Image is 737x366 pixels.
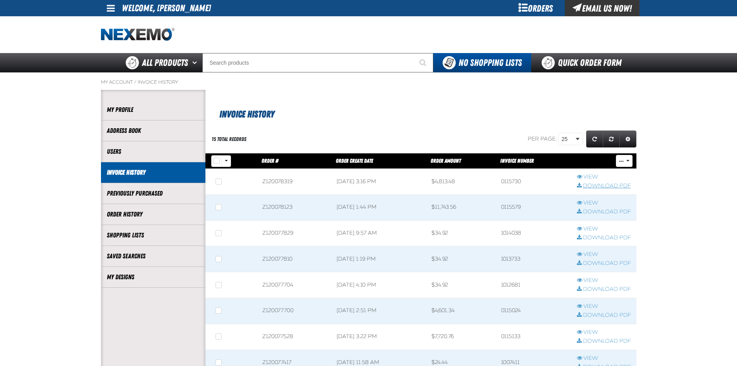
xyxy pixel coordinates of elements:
a: Download PDF row action [577,260,631,267]
a: View row action [577,303,631,310]
a: View row action [577,251,631,258]
div: 15 total records [212,136,246,143]
a: View row action [577,174,631,181]
td: $11,743.56 [426,194,496,220]
td: [DATE] 4:10 PM [331,272,426,298]
td: Z120077704 [257,272,331,298]
span: 25 [562,135,574,143]
span: Per page: [528,136,557,142]
td: $4,813.48 [426,169,496,195]
a: Order # [262,158,279,164]
a: View row action [577,225,631,233]
td: Z120078319 [257,169,331,195]
span: Invoice History [219,109,274,120]
a: Download PDF row action [577,234,631,242]
a: Download PDF row action [577,208,631,216]
img: Nexemo logo [101,28,174,41]
a: Home [101,28,174,41]
a: My Profile [107,105,200,114]
a: Invoice History [138,79,178,85]
td: Z120077829 [257,220,331,246]
td: [DATE] 2:51 PM [331,298,426,324]
a: Previously Purchased [107,189,200,198]
a: Quick Order Form [531,53,636,72]
button: You do not have available Shopping Lists. Open to Create a New List [433,53,531,72]
a: Reset grid action [603,131,620,148]
button: Mass Actions [616,155,633,167]
td: [DATE] 9:57 AM [331,220,426,246]
span: All Products [142,56,188,70]
a: View row action [577,355,631,362]
a: Order Create Date [336,158,373,164]
a: Download PDF row action [577,338,631,345]
td: Z120077810 [257,246,331,272]
td: $4,601.34 [426,298,496,324]
a: Invoice Number [500,158,534,164]
a: Saved Searches [107,252,200,261]
td: 1013733 [496,246,571,272]
a: View row action [577,199,631,207]
td: $7,720.76 [426,324,496,350]
a: Shopping Lists [107,231,200,240]
a: Invoice History [107,168,200,177]
a: Download PDF row action [577,182,631,190]
th: Row actions [571,153,636,169]
span: ... [619,159,624,164]
a: Order History [107,210,200,219]
nav: Breadcrumbs [101,79,636,85]
td: [DATE] 1:19 PM [331,246,426,272]
a: Download PDF row action [577,286,631,293]
a: Order Amount [431,158,461,164]
td: 0115024 [496,298,571,324]
td: 1014038 [496,220,571,246]
td: [DATE] 3:22 PM [331,324,426,350]
td: Z120077700 [257,298,331,324]
td: 0115133 [496,324,571,350]
a: Refresh grid action [586,131,603,148]
td: [DATE] 1:44 PM [331,194,426,220]
input: Search [202,53,433,72]
button: Rows selection options [222,155,231,167]
td: $34.92 [426,220,496,246]
a: My Account [101,79,133,85]
td: Z120078123 [257,194,331,220]
span: No Shopping Lists [458,57,522,68]
a: View row action [577,277,631,284]
td: $34.92 [426,246,496,272]
span: / [134,79,137,85]
a: Users [107,147,200,156]
td: 0115579 [496,194,571,220]
a: My Designs [107,273,200,282]
td: 1012681 [496,272,571,298]
a: View row action [577,329,631,336]
td: Z120077528 [257,324,331,350]
td: [DATE] 3:16 PM [331,169,426,195]
a: Download PDF row action [577,312,631,319]
button: Start Searching [414,53,433,72]
td: $34.92 [426,272,496,298]
td: 0115730 [496,169,571,195]
a: Address Book [107,126,200,135]
a: Expand or Collapse Grid Settings [619,131,636,148]
button: Open All Products pages [190,53,202,72]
